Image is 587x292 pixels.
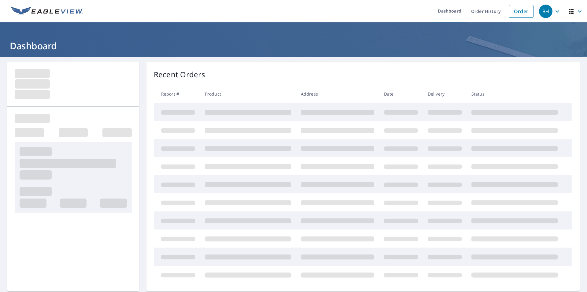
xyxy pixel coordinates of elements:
th: Address [296,85,379,103]
p: Recent Orders [154,69,205,80]
th: Product [200,85,296,103]
div: BH [539,5,552,18]
th: Date [379,85,423,103]
h1: Dashboard [7,40,580,52]
th: Delivery [423,85,467,103]
th: Report # [154,85,200,103]
a: Order [509,5,533,18]
img: EV Logo [11,7,83,16]
th: Status [467,85,563,103]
